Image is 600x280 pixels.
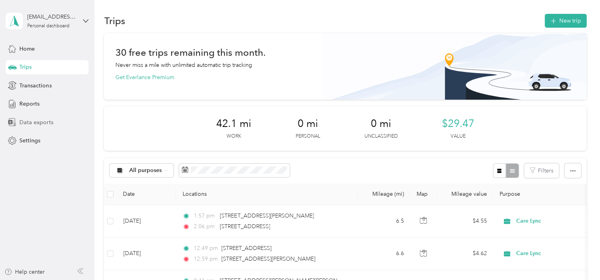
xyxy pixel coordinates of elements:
[438,238,493,270] td: $4.62
[524,163,559,178] button: Filters
[27,24,70,28] div: Personal dashboard
[115,73,174,81] button: Get Everlance Premium
[117,184,176,205] th: Date
[358,205,410,238] td: 6.5
[220,212,314,219] span: [STREET_ADDRESS][PERSON_NAME]
[115,48,265,57] h1: 30 free trips remaining this month.
[364,133,398,140] p: Unclassified
[298,117,318,130] span: 0 mi
[322,33,587,100] img: Banner
[27,13,77,21] div: [EMAIL_ADDRESS][DOMAIN_NAME]
[358,184,410,205] th: Mileage (mi)
[117,238,176,270] td: [DATE]
[194,244,218,253] span: 12:49 pm
[221,245,272,252] span: [STREET_ADDRESS]
[129,168,162,173] span: All purposes
[4,268,45,276] button: Help center
[516,249,589,258] span: Care Lync
[296,133,320,140] p: Personal
[438,184,493,205] th: Mileage value
[194,222,216,231] span: 2:06 pm
[115,61,252,69] p: Never miss a mile with unlimited automatic trip tracking
[19,100,40,108] span: Reports
[438,205,493,238] td: $4.55
[104,17,125,25] h1: Trips
[371,117,391,130] span: 0 mi
[410,184,438,205] th: Map
[19,81,51,90] span: Transactions
[194,255,218,263] span: 12:59 pm
[19,136,40,145] span: Settings
[176,184,358,205] th: Locations
[556,236,600,280] iframe: Everlance-gr Chat Button Frame
[216,117,251,130] span: 42.1 mi
[451,133,466,140] p: Value
[19,118,53,127] span: Data exports
[220,223,270,230] span: [STREET_ADDRESS]
[117,205,176,238] td: [DATE]
[221,255,315,262] span: [STREET_ADDRESS][PERSON_NAME]
[19,45,35,53] span: Home
[516,217,589,225] span: Care Lync
[226,133,241,140] p: Work
[194,212,216,220] span: 1:57 pm
[545,14,587,28] button: New trip
[358,238,410,270] td: 6.6
[19,63,32,71] span: Trips
[442,117,474,130] span: $29.47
